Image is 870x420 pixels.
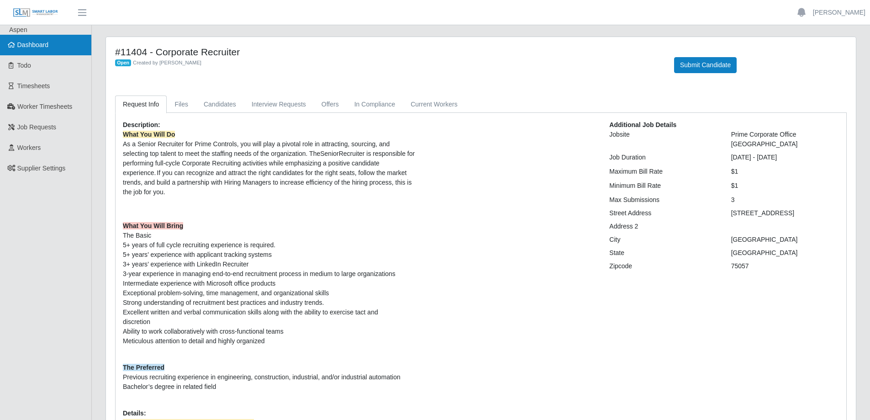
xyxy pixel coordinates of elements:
[196,96,244,113] a: Candidates
[403,96,465,113] a: Current Workers
[609,121,676,128] b: Additional Job Details
[123,131,415,196] span: As a Senior Recruiter for Prime Controls, you will play a pivotal role in attracting, sourcing, a...
[724,130,846,149] div: Prime Corporate Office [GEOGRAPHIC_DATA]
[602,153,724,162] div: Job Duration
[123,222,183,229] strong: What You Will Bring
[602,181,724,191] div: Minimum Bill Rate
[602,130,724,149] div: Jobsite
[167,96,196,113] a: Files
[17,165,66,172] span: Supplier Settings
[724,208,846,218] div: [STREET_ADDRESS]
[602,261,724,271] div: Zipcode
[724,181,846,191] div: $1
[724,261,846,271] div: 75057
[115,96,167,113] a: Request Info
[314,96,347,113] a: Offers
[347,96,403,113] a: In Compliance
[123,221,596,356] p: The Basic 5+ years of full cycle recruiting experience is required. 5+ years’ experience with app...
[724,195,846,205] div: 3
[9,26,27,33] span: Aspen
[123,121,160,128] b: Description:
[133,60,201,65] span: Created by [PERSON_NAME]
[17,62,31,69] span: Todo
[602,235,724,245] div: City
[724,248,846,258] div: [GEOGRAPHIC_DATA]
[123,409,146,417] b: Details:
[724,167,846,176] div: $1
[17,103,72,110] span: Worker Timesheets
[115,46,660,58] h4: #11404 - Corporate Recruiter
[17,41,49,48] span: Dashboard
[602,248,724,258] div: State
[244,96,314,113] a: Interview Requests
[813,8,865,17] a: [PERSON_NAME]
[602,222,724,231] div: Address 2
[115,59,131,67] span: Open
[724,153,846,162] div: [DATE] - [DATE]
[17,82,50,90] span: Timesheets
[123,364,164,371] strong: The Preferred
[602,195,724,205] div: Max Submissions
[123,363,596,392] p: Previous recruiting experience in engineering, construction, industrial, and/or industrial automa...
[602,167,724,176] div: Maximum Bill Rate
[123,131,175,138] strong: What You Will Do
[724,235,846,245] div: [GEOGRAPHIC_DATA]
[17,123,57,131] span: Job Requests
[602,208,724,218] div: Street Address
[17,144,41,151] span: Workers
[13,8,58,18] img: SLM Logo
[674,57,737,73] button: Submit Candidate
